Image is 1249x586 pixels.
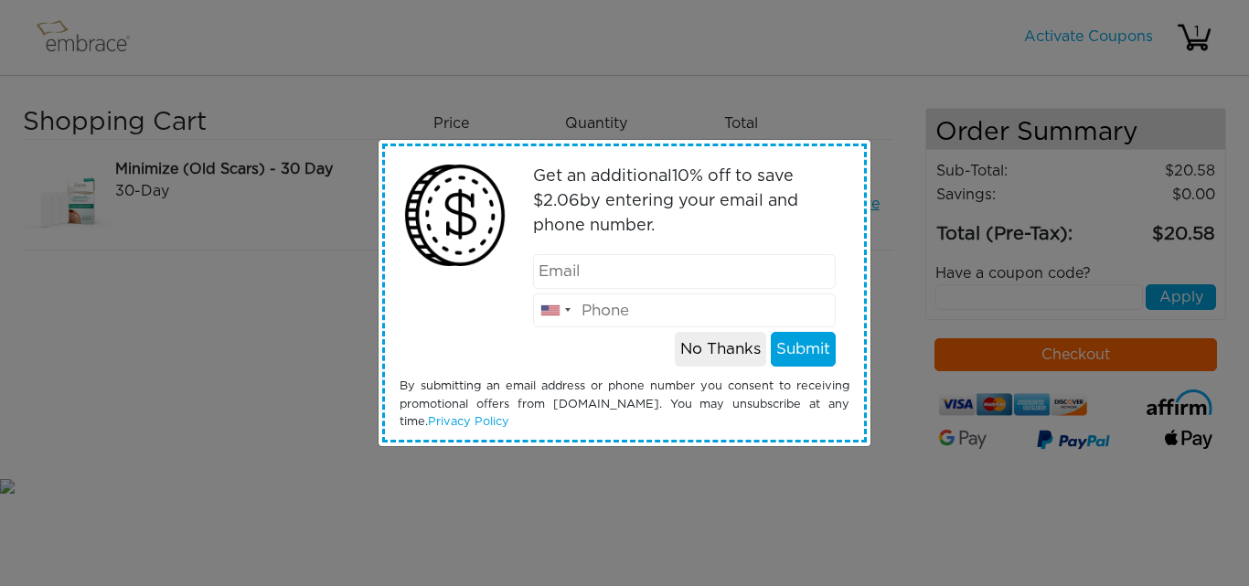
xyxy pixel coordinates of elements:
[533,165,837,239] p: Get an additional % off to save $ by entering your email and phone number.
[533,254,837,289] input: Email
[533,293,837,328] input: Phone
[675,332,766,367] button: No Thanks
[534,294,576,327] div: United States: +1
[672,168,689,185] span: 10
[428,416,509,428] a: Privacy Policy
[395,155,515,275] img: money2.png
[771,332,836,367] button: Submit
[386,378,863,431] div: By submitting an email address or phone number you consent to receiving promotional offers from [...
[543,193,580,209] span: 2.06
